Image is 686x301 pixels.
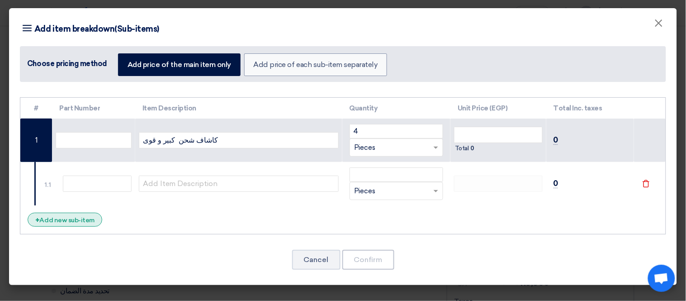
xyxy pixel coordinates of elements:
[648,265,675,292] div: Open chat
[342,98,451,119] th: Quantity
[355,186,376,196] span: Pieces
[28,213,102,227] div: Add new sub-item
[20,98,52,119] th: #
[52,98,135,119] th: Part Number
[20,23,159,35] h4: Add item breakdown(Sub-items)
[27,58,107,69] div: Choose pricing method
[292,250,341,270] button: Cancel
[450,98,546,119] th: Unit Price (EGP)
[244,53,387,76] label: Add price of each sub-item separately
[471,144,475,153] span: 0
[139,176,339,192] input: Add Item Description
[45,180,52,190] div: 1.1
[35,216,40,225] span: +
[20,119,52,162] td: 1
[350,167,444,182] input: Price in EGP
[342,250,394,270] button: Confirm
[139,132,339,148] input: Add Item Description
[554,135,558,145] span: 0
[647,14,671,33] button: Close
[654,16,663,34] span: ×
[135,98,342,119] th: Item Description
[554,179,558,188] span: 0
[455,144,469,153] span: Total
[350,124,444,139] input: Price in EGP
[546,98,634,119] th: Total Inc. taxes
[118,53,241,76] label: Add price of the main item only
[355,143,376,153] span: Pieces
